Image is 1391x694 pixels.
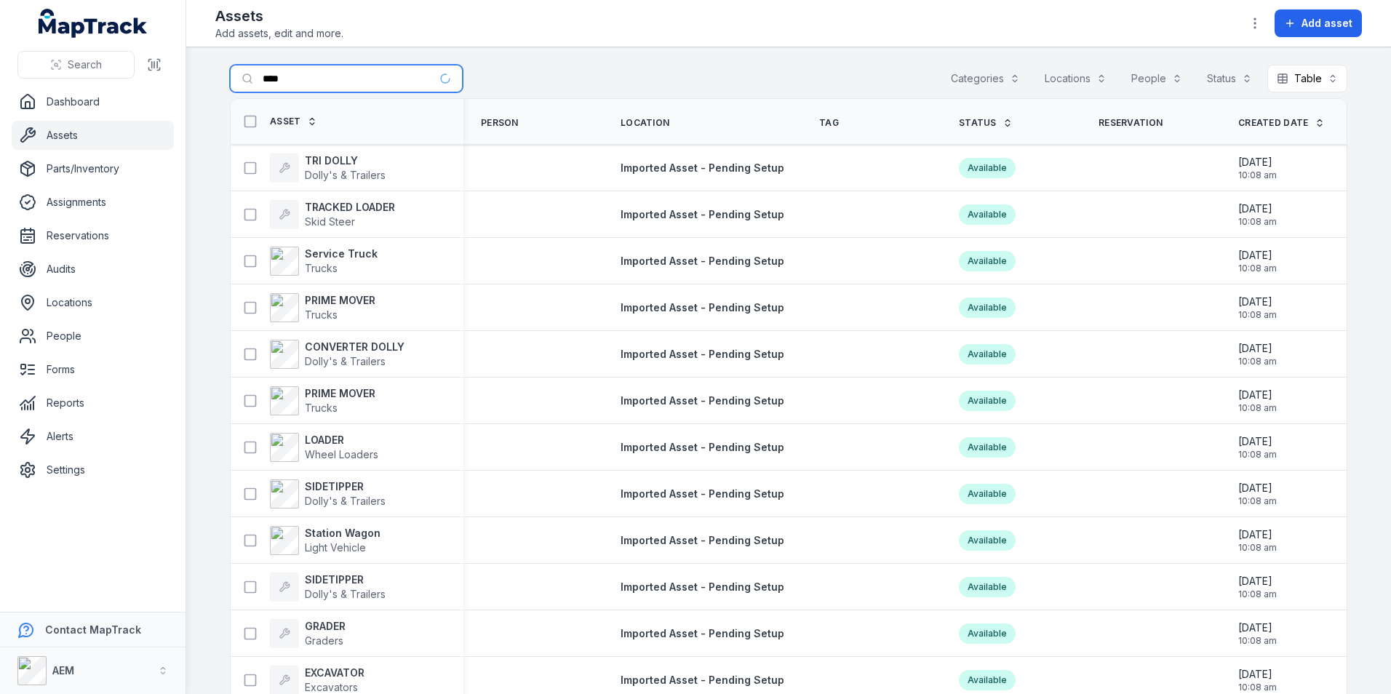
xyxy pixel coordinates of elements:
[621,441,784,453] span: Imported Asset - Pending Setup
[621,581,784,593] span: Imported Asset - Pending Setup
[1238,449,1277,460] span: 10:08 am
[1238,202,1277,216] span: [DATE]
[959,623,1016,644] div: Available
[621,394,784,408] a: Imported Asset - Pending Setup
[270,573,386,602] a: SIDETIPPERDolly's & Trailers
[1238,682,1277,693] span: 10:08 am
[305,573,386,587] strong: SIDETIPPER
[1035,65,1116,92] button: Locations
[959,158,1016,178] div: Available
[305,495,386,507] span: Dolly's & Trailers
[305,634,343,647] span: Graders
[270,293,375,322] a: PRIME MOVERTrucks
[959,204,1016,225] div: Available
[621,627,784,639] span: Imported Asset - Pending Setup
[305,215,355,228] span: Skid Steer
[1238,635,1277,647] span: 10:08 am
[621,208,784,220] span: Imported Asset - Pending Setup
[305,340,404,354] strong: CONVERTER DOLLY
[270,153,386,183] a: TRI DOLLYDolly's & Trailers
[1238,574,1277,589] span: [DATE]
[621,255,784,267] span: Imported Asset - Pending Setup
[1099,117,1163,129] span: Reservation
[1238,356,1277,367] span: 10:08 am
[12,288,174,317] a: Locations
[68,57,102,72] span: Search
[12,221,174,250] a: Reservations
[45,623,141,636] strong: Contact MapTrack
[270,200,395,229] a: TRACKED LOADERSkid Steer
[1238,388,1277,414] time: 20/08/2025, 10:08:45 am
[621,347,784,362] a: Imported Asset - Pending Setup
[1238,574,1277,600] time: 20/08/2025, 10:08:45 am
[1238,169,1277,181] span: 10:08 am
[1238,434,1277,460] time: 20/08/2025, 10:08:45 am
[1197,65,1262,92] button: Status
[1238,481,1277,507] time: 20/08/2025, 10:08:45 am
[305,448,378,460] span: Wheel Loaders
[621,487,784,501] a: Imported Asset - Pending Setup
[270,619,346,648] a: GRADERGraders
[959,117,997,129] span: Status
[12,154,174,183] a: Parts/Inventory
[1238,248,1277,263] span: [DATE]
[305,386,375,401] strong: PRIME MOVER
[270,386,375,415] a: PRIME MOVERTrucks
[305,479,386,494] strong: SIDETIPPER
[621,580,784,594] a: Imported Asset - Pending Setup
[305,526,380,541] strong: Station Wagon
[305,433,378,447] strong: LOADER
[52,664,74,677] strong: AEM
[621,394,784,407] span: Imported Asset - Pending Setup
[270,433,378,462] a: LOADERWheel Loaders
[621,533,784,548] a: Imported Asset - Pending Setup
[305,619,346,634] strong: GRADER
[959,530,1016,551] div: Available
[481,117,519,129] span: Person
[1238,481,1277,495] span: [DATE]
[1238,495,1277,507] span: 10:08 am
[12,388,174,418] a: Reports
[1122,65,1192,92] button: People
[12,121,174,150] a: Assets
[621,487,784,500] span: Imported Asset - Pending Setup
[959,484,1016,504] div: Available
[959,251,1016,271] div: Available
[270,479,386,508] a: SIDETIPPERDolly's & Trailers
[1238,527,1277,554] time: 20/08/2025, 10:08:45 am
[305,169,386,181] span: Dolly's & Trailers
[959,670,1016,690] div: Available
[1238,155,1277,181] time: 20/08/2025, 10:08:45 am
[1238,589,1277,600] span: 10:08 am
[270,247,378,276] a: Service TruckTrucks
[1238,295,1277,321] time: 20/08/2025, 10:08:45 am
[621,534,784,546] span: Imported Asset - Pending Setup
[621,673,784,687] a: Imported Asset - Pending Setup
[305,247,378,261] strong: Service Truck
[305,153,386,168] strong: TRI DOLLY
[1238,248,1277,274] time: 20/08/2025, 10:08:45 am
[12,422,174,451] a: Alerts
[959,577,1016,597] div: Available
[1238,434,1277,449] span: [DATE]
[1238,542,1277,554] span: 10:08 am
[270,116,317,127] a: Asset
[1238,155,1277,169] span: [DATE]
[959,344,1016,364] div: Available
[621,207,784,222] a: Imported Asset - Pending Setup
[305,200,395,215] strong: TRACKED LOADER
[12,255,174,284] a: Audits
[1238,621,1277,635] span: [DATE]
[1275,9,1362,37] button: Add asset
[1267,65,1347,92] button: Table
[621,117,669,129] span: Location
[1238,117,1309,129] span: Created Date
[12,87,174,116] a: Dashboard
[621,674,784,686] span: Imported Asset - Pending Setup
[305,308,338,321] span: Trucks
[12,188,174,217] a: Assignments
[1238,309,1277,321] span: 10:08 am
[305,262,338,274] span: Trucks
[1238,621,1277,647] time: 20/08/2025, 10:08:45 am
[215,6,343,26] h2: Assets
